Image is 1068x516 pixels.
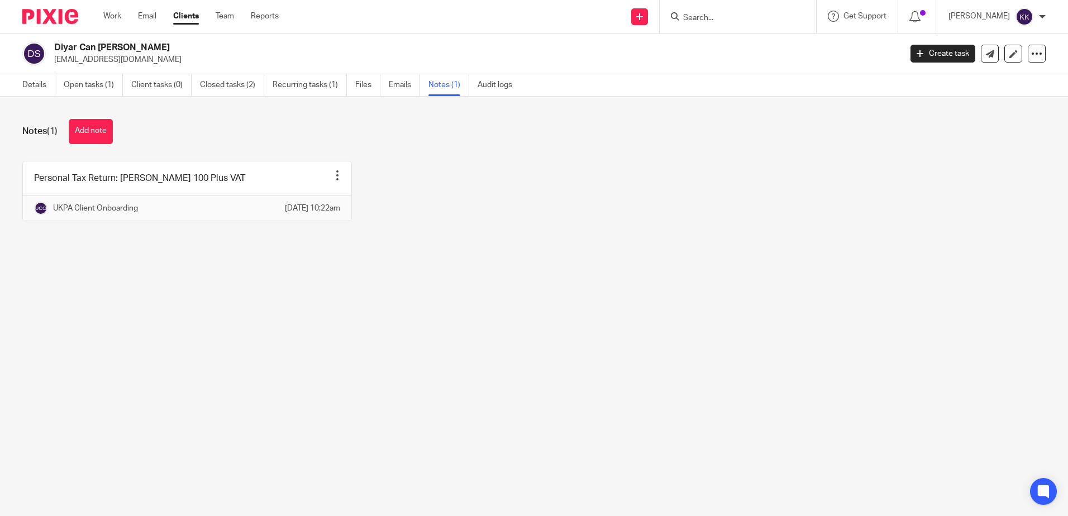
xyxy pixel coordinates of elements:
a: Files [355,74,380,96]
p: [DATE] 10:22am [285,203,340,214]
span: Get Support [843,12,886,20]
h1: Notes [22,126,58,137]
a: Email [138,11,156,22]
button: Add note [69,119,113,144]
img: svg%3E [22,42,46,65]
p: UKPA Client Onboarding [53,203,138,214]
a: Client tasks (0) [131,74,192,96]
img: svg%3E [1015,8,1033,26]
a: Create task [910,45,975,63]
a: Open tasks (1) [64,74,123,96]
p: [PERSON_NAME] [948,11,1010,22]
a: Team [216,11,234,22]
a: Emails [389,74,420,96]
a: Reports [251,11,279,22]
input: Search [682,13,783,23]
a: Audit logs [478,74,521,96]
a: Recurring tasks (1) [273,74,347,96]
a: Closed tasks (2) [200,74,264,96]
img: Pixie [22,9,78,24]
span: (1) [47,127,58,136]
a: Work [103,11,121,22]
p: [EMAIL_ADDRESS][DOMAIN_NAME] [54,54,894,65]
h2: Diyar Can [PERSON_NAME] [54,42,726,54]
a: Clients [173,11,199,22]
a: Notes (1) [428,74,469,96]
a: Details [22,74,55,96]
img: svg%3E [34,202,47,215]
